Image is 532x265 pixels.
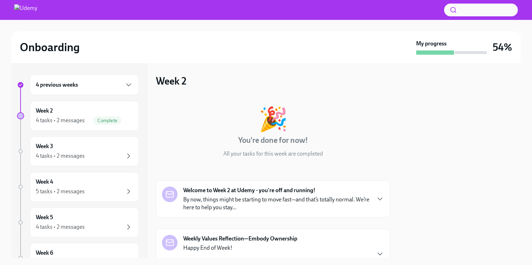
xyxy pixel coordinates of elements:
h6: Week 5 [36,213,53,221]
h3: 54% [493,41,512,54]
p: Happy End of Week! [183,244,370,252]
img: Udemy [14,4,37,16]
h2: Onboarding [20,40,80,54]
div: 5 tasks • 2 messages [36,188,85,195]
a: Week 34 tasks • 2 messages [17,136,139,166]
h6: Week 4 [36,178,53,186]
strong: Welcome to Week 2 at Udemy - you're off and running! [183,186,315,194]
h3: Week 2 [156,75,186,87]
p: By now, things might be starting to move fast—and that’s totally normal. We’re here to help you s... [183,196,370,211]
a: Week 24 tasks • 2 messagesComplete [17,101,139,131]
div: 4 tasks • 2 messages [36,152,85,160]
h6: Week 2 [36,107,53,115]
p: All your tasks for this week are completed [223,150,323,158]
h6: Week 6 [36,249,53,257]
div: 4 tasks • 2 messages [36,117,85,124]
strong: My progress [416,40,447,48]
h6: Week 3 [36,142,53,150]
div: 4 previous weeks [30,75,139,95]
div: 4 tasks • 2 messages [36,223,85,231]
strong: Weekly Values Reflection—Embody Ownership [183,235,297,243]
a: Week 54 tasks • 2 messages [17,207,139,237]
span: Complete [93,118,122,123]
div: 🎉 [259,107,288,131]
a: Week 45 tasks • 2 messages [17,172,139,202]
h6: 4 previous weeks [36,81,78,89]
h4: You're done for now! [238,135,308,146]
